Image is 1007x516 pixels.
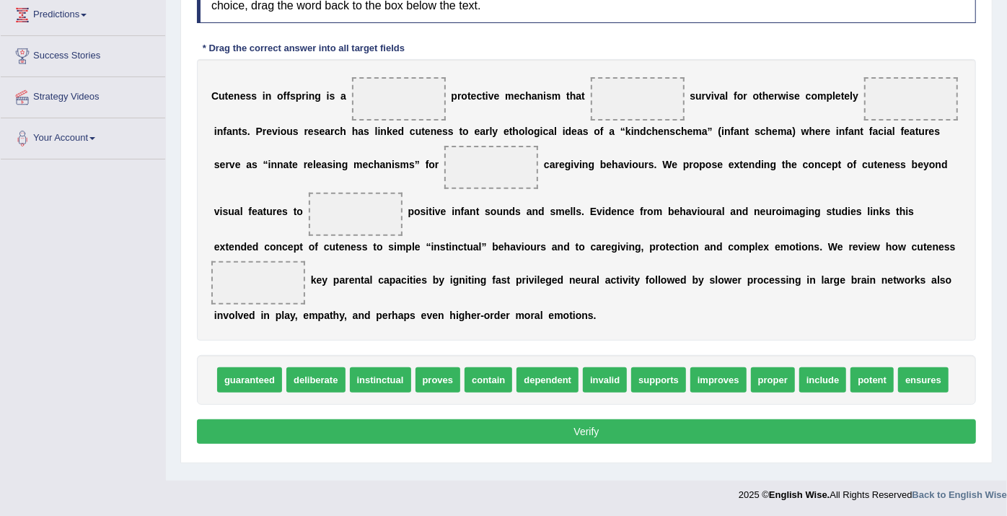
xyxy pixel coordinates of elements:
[494,90,500,102] b: e
[290,90,296,102] b: s
[223,126,227,137] b: f
[543,90,546,102] b: i
[848,126,854,137] b: a
[234,90,240,102] b: n
[746,126,749,137] b: t
[778,126,786,137] b: m
[211,90,219,102] b: C
[868,159,874,170] b: u
[766,126,773,137] b: h
[861,126,864,137] b: t
[240,90,246,102] b: e
[309,90,315,102] b: n
[214,159,220,170] b: s
[436,126,442,137] b: e
[409,159,415,170] b: s
[874,159,878,170] b: t
[283,90,287,102] b: f
[566,90,570,102] b: t
[652,126,659,137] b: h
[286,90,290,102] b: f
[485,90,488,102] b: i
[702,90,705,102] b: r
[505,90,514,102] b: m
[815,126,821,137] b: e
[794,90,800,102] b: e
[514,90,520,102] b: e
[333,159,335,170] b: i
[620,126,625,137] b: “
[256,126,263,137] b: P
[759,90,762,102] b: t
[737,90,744,102] b: o
[755,159,762,170] b: d
[720,90,726,102] b: a
[509,126,513,137] b: t
[836,126,839,137] b: i
[325,126,330,137] b: a
[197,419,976,444] button: Verify
[743,90,747,102] b: r
[392,159,395,170] b: i
[577,126,583,137] b: a
[934,126,940,137] b: s
[887,126,892,137] b: a
[1,77,165,113] a: Strategy Videos
[770,159,777,170] b: g
[322,159,327,170] b: a
[632,159,638,170] b: o
[246,90,252,102] b: s
[266,126,272,137] b: e
[335,126,340,137] b: c
[646,126,652,137] b: c
[313,159,316,170] b: l
[806,90,812,102] b: c
[724,126,731,137] b: n
[435,159,439,170] b: r
[462,126,469,137] b: o
[884,126,887,137] b: i
[708,126,713,137] b: ”
[792,126,796,137] b: )
[850,90,853,102] b: l
[904,126,910,137] b: e
[387,126,392,137] b: k
[721,126,724,137] b: i
[845,90,850,102] b: e
[717,159,723,170] b: e
[550,159,555,170] b: a
[219,90,225,102] b: u
[378,126,381,137] b: i
[353,159,362,170] b: m
[352,77,446,121] span: Drop target
[925,126,928,137] b: r
[364,126,369,137] b: s
[471,90,477,102] b: e
[307,159,313,170] b: e
[814,159,821,170] b: n
[571,159,573,170] b: i
[227,126,232,137] b: a
[901,126,905,137] b: f
[490,126,493,137] b: l
[755,126,760,137] b: s
[778,90,786,102] b: w
[681,126,687,137] b: h
[734,90,737,102] b: f
[879,126,884,137] b: c
[228,90,234,102] b: e
[832,159,838,170] b: p
[648,159,654,170] b: s
[570,90,576,102] b: h
[304,159,307,170] b: r
[670,126,676,137] b: s
[477,90,483,102] b: c
[571,126,577,137] b: e
[335,159,342,170] b: n
[786,159,792,170] b: h
[252,159,258,170] b: s
[803,159,809,170] b: c
[625,126,631,137] b: k
[654,159,657,170] b: .
[480,126,485,137] b: a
